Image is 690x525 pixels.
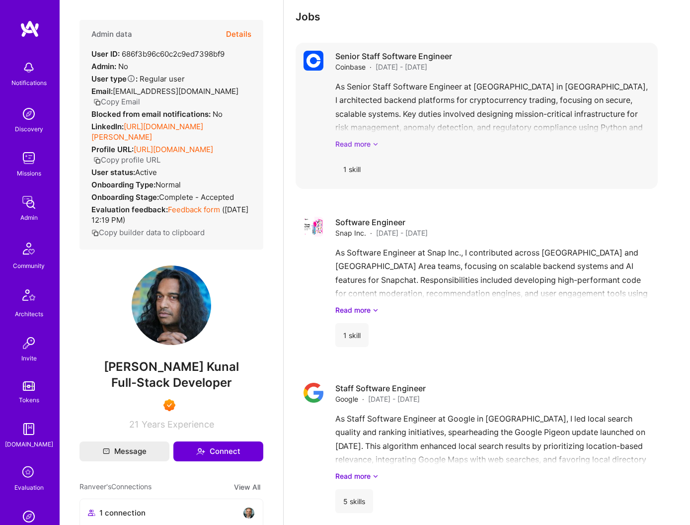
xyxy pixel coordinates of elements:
i: icon ArrowDownSecondaryDark [373,305,379,315]
div: Notifications [11,78,47,88]
a: Read more [335,305,650,315]
div: No [91,109,223,119]
span: Google [335,394,358,404]
div: ( [DATE] 12:19 PM ) [91,204,251,225]
h4: Admin data [91,30,132,39]
img: avatar [243,507,255,519]
button: Copy Email [93,96,140,107]
div: Invite [21,353,37,363]
img: guide book [19,419,39,439]
img: admin teamwork [19,192,39,212]
div: Community [13,261,45,271]
h4: Senior Staff Software Engineer [335,51,452,62]
button: Details [226,20,251,49]
div: Regular user [91,74,185,84]
img: bell [19,58,39,78]
span: [PERSON_NAME] Kunal [79,359,263,374]
strong: Evaluation feedback: [91,205,168,214]
i: icon Copy [91,229,99,237]
div: Admin [20,212,38,223]
h4: Staff Software Engineer [335,383,426,394]
a: Feedback form [168,205,220,214]
span: [DATE] - [DATE] [368,394,420,404]
img: User Avatar [132,265,211,345]
img: tokens [23,381,35,391]
span: [DATE] - [DATE] [376,228,428,238]
div: Architects [15,309,43,319]
span: normal [155,180,181,189]
span: Active [135,168,157,177]
span: Years Experience [142,419,214,430]
i: icon Mail [103,448,110,455]
div: 5 skills [335,489,373,513]
a: [URL][DOMAIN_NAME] [134,145,213,154]
div: [DOMAIN_NAME] [5,439,53,449]
i: icon Connect [196,447,205,456]
button: Connect [173,441,263,461]
button: View All [231,481,263,493]
div: No [91,61,128,72]
i: icon Copy [93,157,101,164]
a: [URL][DOMAIN_NAME][PERSON_NAME] [91,122,203,142]
img: discovery [19,104,39,124]
i: icon ArrowDownSecondaryDark [373,471,379,481]
span: Ranveer's Connections [79,481,152,493]
img: logo [20,20,40,38]
strong: Profile URL: [91,145,134,154]
img: Company logo [304,217,323,237]
div: Discovery [15,124,43,134]
i: icon ArrowDownSecondaryDark [373,139,379,149]
strong: Onboarding Type: [91,180,155,189]
strong: LinkedIn: [91,122,124,131]
span: [DATE] - [DATE] [376,62,427,72]
a: Read more [335,471,650,481]
img: Exceptional A.Teamer [163,399,175,411]
button: Copy profile URL [93,155,160,165]
strong: Admin: [91,62,116,71]
strong: User ID: [91,49,120,59]
span: 21 [129,419,139,430]
span: Full-Stack Developer [111,375,232,390]
span: 1 connection [99,508,146,518]
span: · [370,62,372,72]
a: Read more [335,139,650,149]
i: icon Copy [93,98,101,106]
strong: Blocked from email notifications: [91,109,213,119]
span: [EMAIL_ADDRESS][DOMAIN_NAME] [113,87,238,96]
div: 1 skill [335,323,369,347]
span: Complete - Accepted [159,192,234,202]
img: Company logo [304,51,323,71]
div: 1 skill [335,157,369,181]
strong: Email: [91,87,113,96]
img: teamwork [19,148,39,168]
span: Snap Inc. [335,228,366,238]
i: Help [127,74,136,83]
div: Evaluation [14,482,44,493]
img: Community [17,237,41,261]
span: Coinbase [335,62,366,72]
button: Message [79,441,169,461]
img: Architects [17,285,41,309]
div: 686f3b96c60c2c9ed7398bf9 [91,49,225,59]
span: · [362,394,364,404]
strong: Onboarding Stage: [91,192,159,202]
button: Copy builder data to clipboard [91,227,205,238]
h4: Software Engineer [335,217,428,228]
strong: User type : [91,74,138,84]
div: Missions [17,168,41,178]
img: Company logo [304,383,323,403]
div: Tokens [19,395,39,405]
i: icon Collaborator [88,509,95,517]
h3: Jobs [296,10,658,23]
span: · [370,228,372,238]
img: Invite [19,333,39,353]
i: icon SelectionTeam [19,463,38,482]
strong: User status: [91,168,135,177]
